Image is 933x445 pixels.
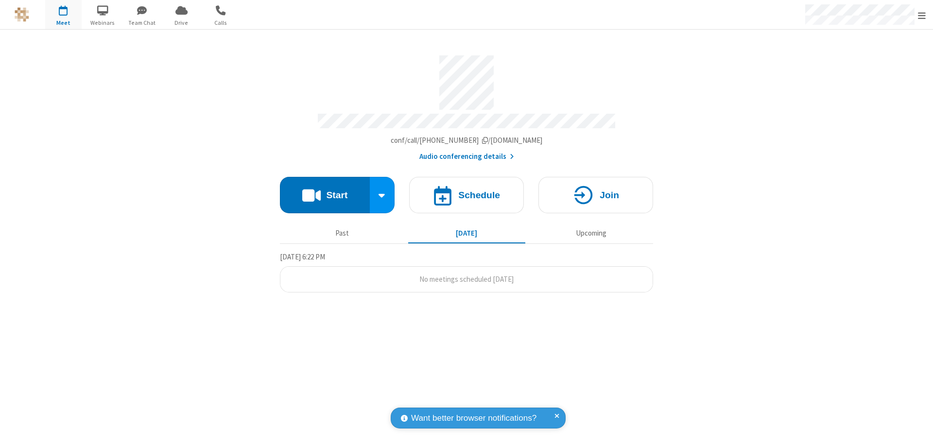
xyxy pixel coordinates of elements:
[280,252,325,261] span: [DATE] 6:22 PM
[391,135,543,146] button: Copy my meeting room linkCopy my meeting room link
[458,190,500,200] h4: Schedule
[370,177,395,213] div: Start conference options
[280,177,370,213] button: Start
[124,18,160,27] span: Team Chat
[203,18,239,27] span: Calls
[533,224,650,242] button: Upcoming
[15,7,29,22] img: QA Selenium DO NOT DELETE OR CHANGE
[45,18,82,27] span: Meet
[419,151,514,162] button: Audio conferencing details
[163,18,200,27] span: Drive
[538,177,653,213] button: Join
[419,274,514,284] span: No meetings scheduled [DATE]
[85,18,121,27] span: Webinars
[284,224,401,242] button: Past
[280,251,653,293] section: Today's Meetings
[409,177,524,213] button: Schedule
[600,190,619,200] h4: Join
[408,224,525,242] button: [DATE]
[909,420,926,438] iframe: Chat
[391,136,543,145] span: Copy my meeting room link
[326,190,347,200] h4: Start
[411,412,536,425] span: Want better browser notifications?
[280,48,653,162] section: Account details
